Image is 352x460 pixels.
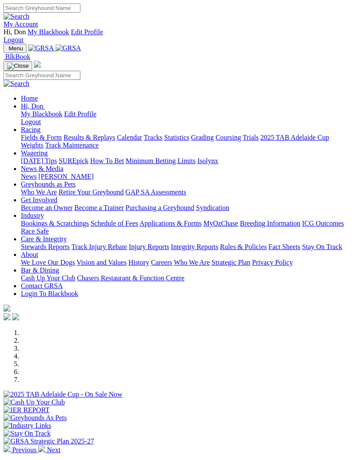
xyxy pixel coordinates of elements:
[77,274,184,282] a: Chasers Restaurant & Function Centre
[38,446,60,453] a: Next
[3,422,51,430] img: Industry Links
[28,44,54,52] img: GRSA
[191,134,214,141] a: Grading
[3,80,30,88] img: Search
[126,157,196,164] a: Minimum Betting Limits
[126,188,186,196] a: GAP SA Assessments
[47,446,60,453] span: Next
[117,134,142,141] a: Calendar
[3,446,38,453] a: Previous
[21,212,44,219] a: Industry
[216,134,241,141] a: Coursing
[151,259,172,266] a: Careers
[21,243,70,250] a: Stewards Reports
[21,126,40,133] a: Racing
[3,437,94,445] img: GRSA Strategic Plan 2025-27
[21,110,63,118] a: My Blackbook
[139,220,202,227] a: Applications & Forms
[21,118,41,125] a: Logout
[212,259,250,266] a: Strategic Plan
[3,313,10,320] img: facebook.svg
[21,243,349,251] div: Care & Integrity
[3,61,32,71] button: Toggle navigation
[196,204,229,211] a: Syndication
[21,282,63,289] a: Contact GRSA
[21,188,349,196] div: Greyhounds as Pets
[144,134,163,141] a: Tracks
[21,220,89,227] a: Bookings & Scratchings
[3,44,27,53] button: Toggle navigation
[21,259,75,266] a: We Love Our Dogs
[171,243,218,250] a: Integrity Reports
[242,134,259,141] a: Trials
[302,243,342,250] a: Stay On Track
[12,446,37,453] span: Previous
[38,173,93,180] a: [PERSON_NAME]
[21,110,349,126] div: Hi, Don
[174,259,210,266] a: Who We Are
[64,110,96,118] a: Edit Profile
[7,62,29,69] img: Close
[129,243,169,250] a: Injury Reports
[21,134,349,149] div: Racing
[21,204,349,212] div: Get Involved
[90,220,138,227] a: Schedule of Fees
[260,134,329,141] a: 2025 TAB Adelaide Cup
[197,157,218,164] a: Isolynx
[21,251,38,258] a: About
[3,414,67,422] img: Greyhounds As Pets
[21,259,349,266] div: About
[3,13,30,20] img: Search
[21,204,73,211] a: Become an Owner
[3,305,10,312] img: logo-grsa-white.png
[21,188,57,196] a: Who We Are
[3,3,80,13] input: Search
[21,157,57,164] a: [DATE] Tips
[74,204,124,211] a: Become a Trainer
[21,134,62,141] a: Fields & Form
[21,196,57,204] a: Get Involved
[21,173,349,181] div: News & Media
[38,445,45,452] img: chevron-right-pager-white.svg
[21,274,349,282] div: Bar & Dining
[59,157,88,164] a: SUREpick
[3,53,30,60] a: BlkBook
[21,227,49,235] a: Race Safe
[21,266,59,274] a: Bar & Dining
[3,406,50,414] img: IER REPORT
[252,259,293,266] a: Privacy Policy
[3,20,38,28] a: My Account
[5,53,30,60] span: BlkBook
[3,430,50,437] img: Stay On Track
[45,141,99,149] a: Track Maintenance
[63,134,115,141] a: Results & Replays
[269,243,300,250] a: Fact Sheets
[59,188,124,196] a: Retire Your Greyhound
[28,28,70,36] a: My Blackbook
[90,157,124,164] a: How To Bet
[21,220,349,235] div: Industry
[302,220,344,227] a: ICG Outcomes
[126,204,194,211] a: Purchasing a Greyhound
[21,235,67,243] a: Care & Integrity
[3,71,80,80] input: Search
[128,259,149,266] a: History
[76,259,126,266] a: Vision and Values
[21,181,76,188] a: Greyhounds as Pets
[3,28,26,36] span: Hi, Don
[203,220,238,227] a: MyOzChase
[21,274,75,282] a: Cash Up Your Club
[3,28,349,44] div: My Account
[21,149,48,157] a: Wagering
[21,102,45,110] a: Hi, Don
[21,173,37,180] a: News
[9,45,23,52] span: Menu
[12,313,19,320] img: twitter.svg
[34,61,41,68] img: logo-grsa-white.png
[71,243,127,250] a: Track Injury Rebate
[21,157,349,165] div: Wagering
[71,28,103,36] a: Edit Profile
[3,398,65,406] img: Cash Up Your Club
[21,165,63,172] a: News & Media
[240,220,300,227] a: Breeding Information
